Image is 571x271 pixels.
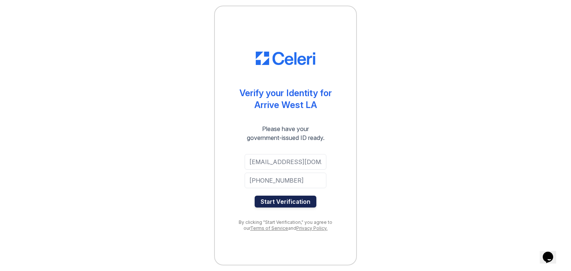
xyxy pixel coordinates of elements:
div: By clicking "Start Verification," you agree to our and [230,219,341,231]
iframe: chat widget [540,241,564,264]
div: Verify your Identity for Arrive West LA [239,87,332,111]
input: Phone [245,173,326,188]
div: Please have your government-issued ID ready. [233,124,338,142]
input: Email [245,154,326,170]
a: Terms of Service [250,225,288,231]
a: Privacy Policy. [296,225,328,231]
button: Start Verification [255,196,316,208]
img: CE_Logo_Blue-a8612792a0a2168367f1c8372b55b34899dd931a85d93a1a3d3e32e68fde9ad4.png [256,52,315,65]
